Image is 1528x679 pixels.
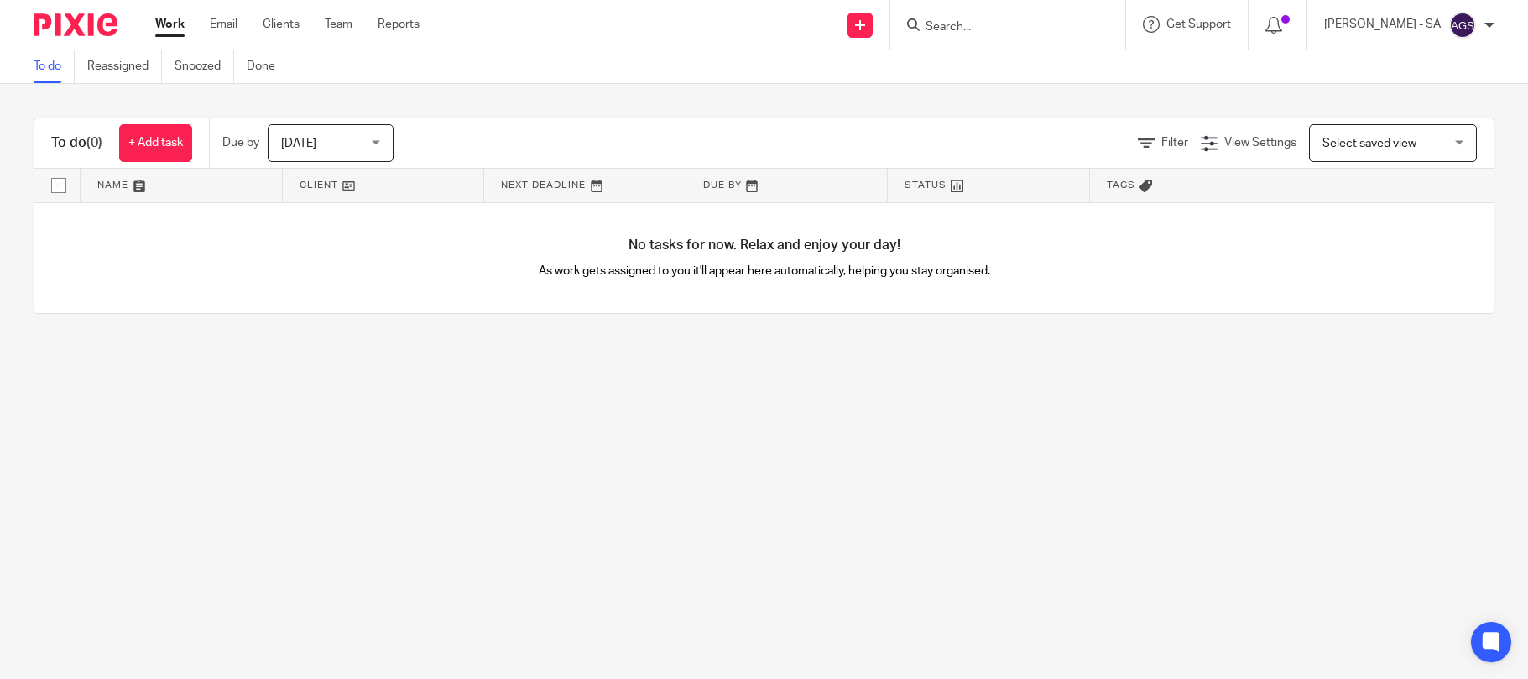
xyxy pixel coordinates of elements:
[924,20,1075,35] input: Search
[325,16,352,33] a: Team
[34,13,117,36] img: Pixie
[34,50,75,83] a: To do
[222,134,259,151] p: Due by
[263,16,300,33] a: Clients
[399,263,1129,279] p: As work gets assigned to you it'll appear here automatically, helping you stay organised.
[1161,137,1188,149] span: Filter
[1322,138,1416,149] span: Select saved view
[378,16,420,33] a: Reports
[86,136,102,149] span: (0)
[1449,12,1476,39] img: svg%3E
[247,50,288,83] a: Done
[155,16,185,33] a: Work
[1166,18,1231,30] span: Get Support
[87,50,162,83] a: Reassigned
[34,237,1494,254] h4: No tasks for now. Relax and enjoy your day!
[51,134,102,152] h1: To do
[281,138,316,149] span: [DATE]
[175,50,234,83] a: Snoozed
[210,16,237,33] a: Email
[1224,137,1296,149] span: View Settings
[119,124,192,162] a: + Add task
[1107,180,1135,190] span: Tags
[1324,16,1441,33] p: [PERSON_NAME] - SA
